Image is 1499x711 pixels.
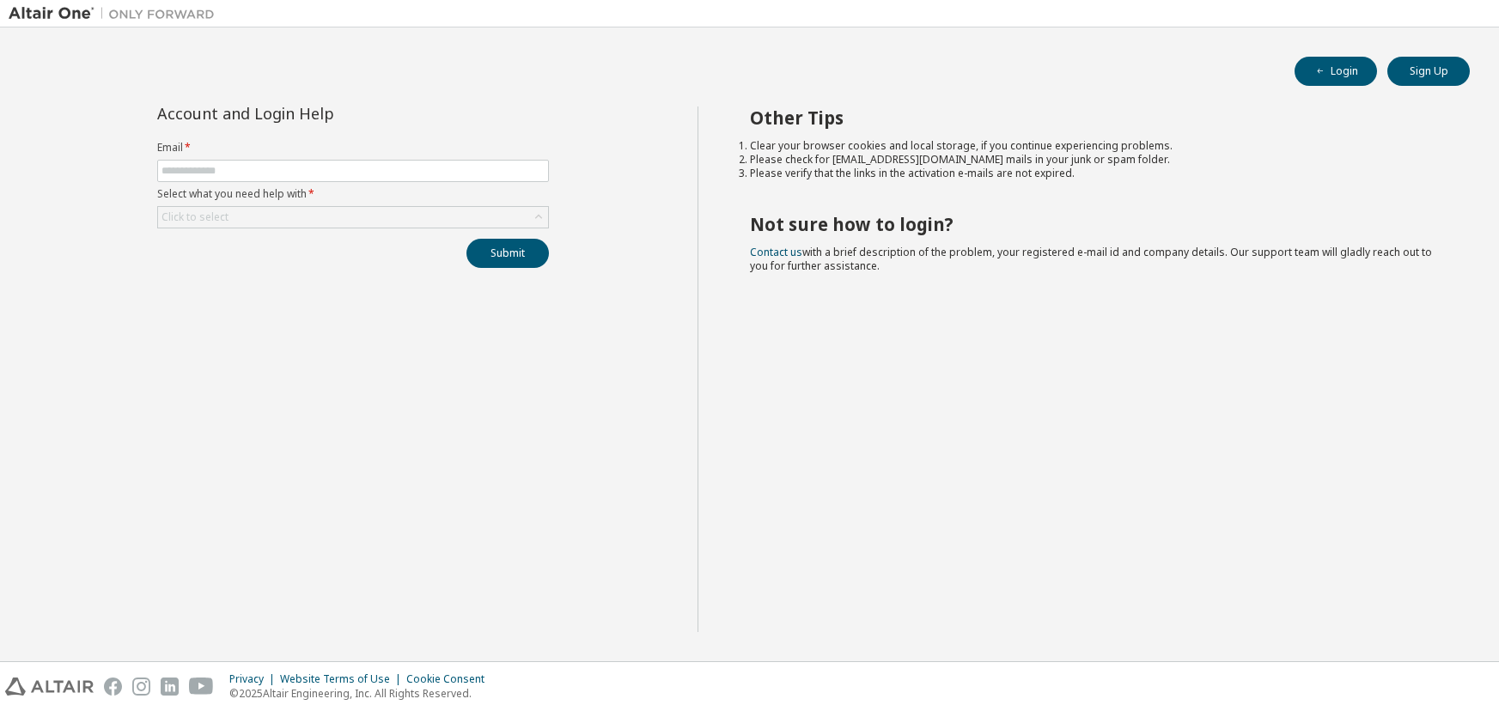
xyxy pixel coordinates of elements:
[157,141,549,155] label: Email
[9,5,223,22] img: Altair One
[750,153,1439,167] li: Please check for [EMAIL_ADDRESS][DOMAIN_NAME] mails in your junk or spam folder.
[161,678,179,696] img: linkedin.svg
[157,106,471,120] div: Account and Login Help
[158,207,548,228] div: Click to select
[229,686,495,701] p: © 2025 Altair Engineering, Inc. All Rights Reserved.
[5,678,94,696] img: altair_logo.svg
[157,187,549,201] label: Select what you need help with
[750,139,1439,153] li: Clear your browser cookies and local storage, if you continue experiencing problems.
[1387,57,1470,86] button: Sign Up
[132,678,150,696] img: instagram.svg
[189,678,214,696] img: youtube.svg
[161,210,229,224] div: Click to select
[750,245,802,259] a: Contact us
[406,672,495,686] div: Cookie Consent
[104,678,122,696] img: facebook.svg
[750,245,1432,273] span: with a brief description of the problem, your registered e-mail id and company details. Our suppo...
[750,106,1439,129] h2: Other Tips
[466,239,549,268] button: Submit
[229,672,280,686] div: Privacy
[1295,57,1377,86] button: Login
[750,167,1439,180] li: Please verify that the links in the activation e-mails are not expired.
[750,213,1439,235] h2: Not sure how to login?
[280,672,406,686] div: Website Terms of Use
